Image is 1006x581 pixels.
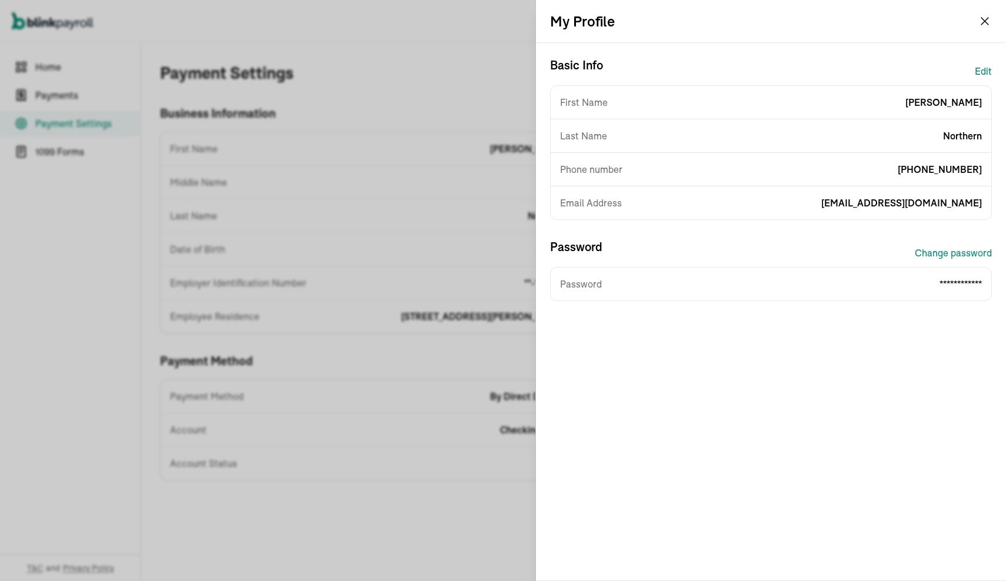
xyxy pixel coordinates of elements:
h2: My Profile [550,12,615,31]
span: Phone number [560,162,622,176]
span: [PERSON_NAME] [905,95,982,109]
span: [PHONE_NUMBER] [898,162,982,176]
span: Northern [943,129,982,143]
span: Password [560,277,602,291]
h3: Basic Info [550,57,603,85]
button: Change password [915,239,992,267]
span: Email Address [560,196,622,210]
span: Last Name [560,129,607,143]
span: First Name [560,95,608,109]
span: [EMAIL_ADDRESS][DOMAIN_NAME] [821,196,982,210]
h3: Password [550,239,602,267]
button: Edit [975,57,992,85]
